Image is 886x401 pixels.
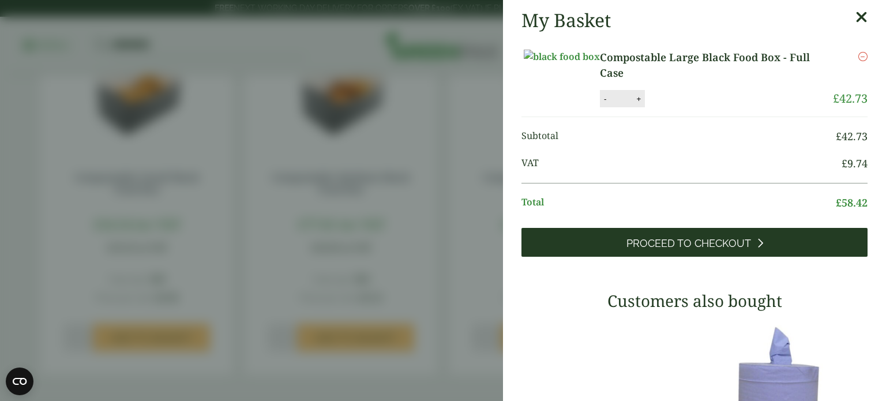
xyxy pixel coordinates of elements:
[521,9,611,31] h2: My Basket
[836,196,868,209] bdi: 58.42
[521,195,836,211] span: Total
[626,237,751,250] span: Proceed to Checkout
[521,156,842,171] span: VAT
[833,91,839,106] span: £
[836,129,842,143] span: £
[600,50,833,81] a: Compostable Large Black Food Box - Full Case
[600,94,610,104] button: -
[633,94,644,104] button: +
[842,156,868,170] bdi: 9.74
[836,196,842,209] span: £
[858,50,868,63] a: Remove this item
[842,156,847,170] span: £
[521,228,868,257] a: Proceed to Checkout
[833,91,868,106] bdi: 42.73
[836,129,868,143] bdi: 42.73
[524,50,600,63] img: black food box
[521,129,836,144] span: Subtotal
[521,291,868,311] h3: Customers also bought
[6,368,33,395] button: Open CMP widget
